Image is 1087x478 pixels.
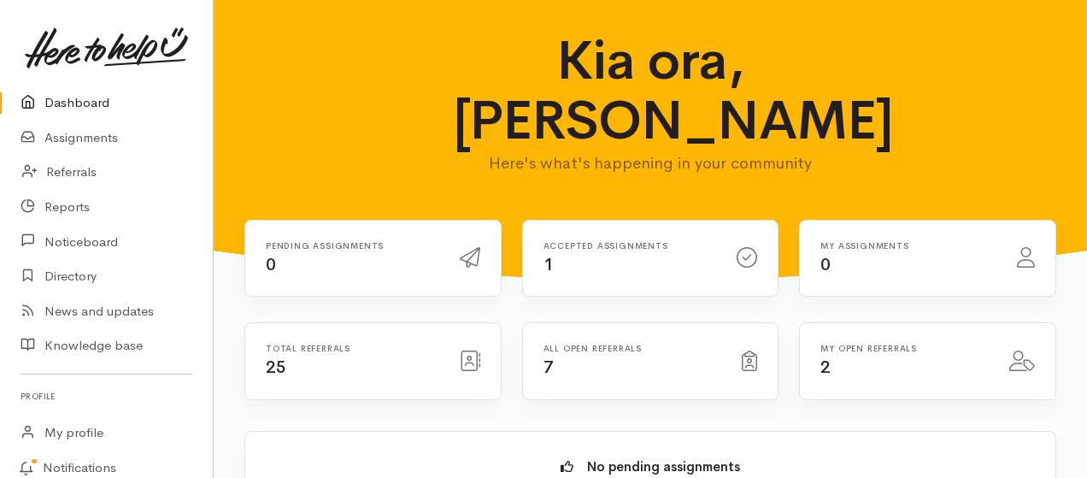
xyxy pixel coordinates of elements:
[820,344,989,353] h6: My open referrals
[543,344,722,353] h6: All open referrals
[266,254,276,275] span: 0
[21,385,192,408] h6: Profile
[266,344,439,353] h6: Total referrals
[453,31,849,151] h1: Kia ora, [PERSON_NAME]
[543,241,717,251] h6: Accepted assignments
[266,357,285,378] span: 25
[266,241,439,251] h6: Pending assignments
[453,151,849,175] p: Here's what's happening in your community
[820,241,996,251] h6: My assignments
[587,458,740,475] b: No pending assignments
[820,254,831,275] span: 0
[820,357,831,378] span: 2
[543,254,554,275] span: 1
[543,357,554,378] span: 7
